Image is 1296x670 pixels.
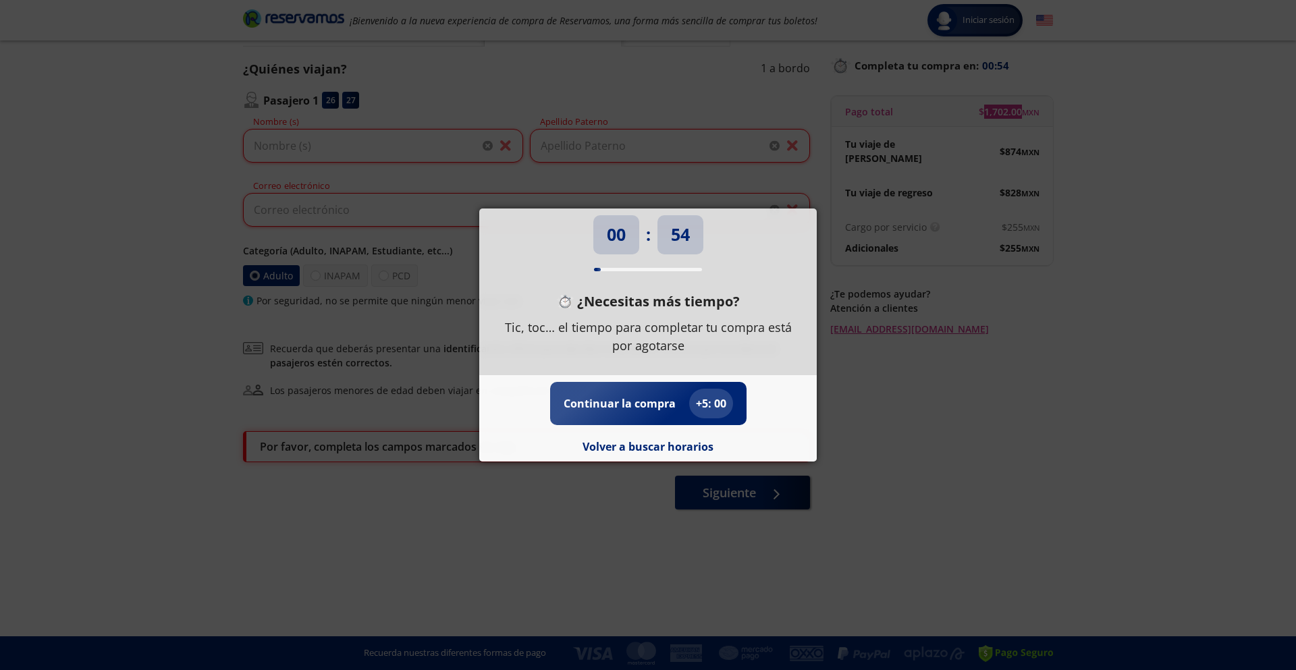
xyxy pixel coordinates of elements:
[696,395,726,412] p: + 5 : 00
[583,439,713,455] button: Volver a buscar horarios
[671,222,690,248] p: 54
[646,222,651,248] p: :
[564,395,676,412] p: Continuar la compra
[500,318,796,355] p: Tic, toc… el tiempo para completar tu compra está por agotarse
[577,291,740,312] p: ¿Necesitas más tiempo?
[564,389,733,418] button: Continuar la compra+5: 00
[607,222,626,248] p: 00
